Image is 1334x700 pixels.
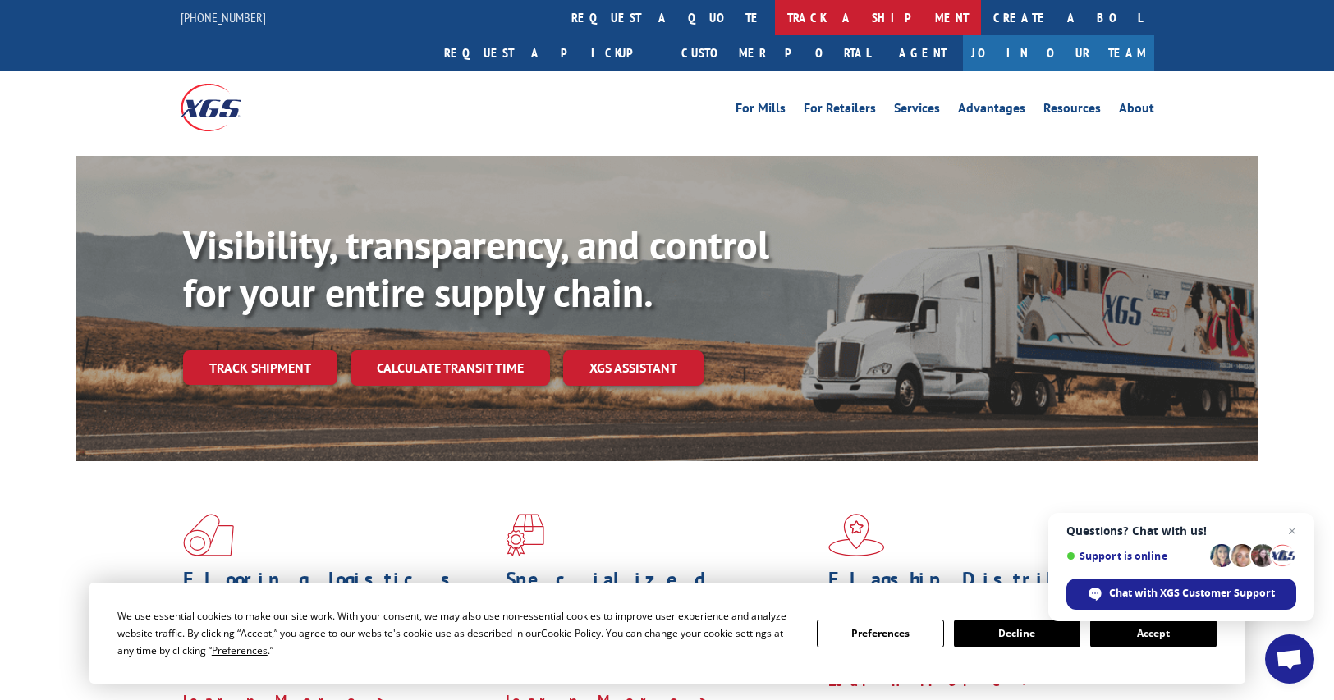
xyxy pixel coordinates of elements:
[736,102,786,120] a: For Mills
[828,671,1033,690] a: Learn More >
[1109,586,1275,601] span: Chat with XGS Customer Support
[963,35,1154,71] a: Join Our Team
[1066,524,1296,538] span: Questions? Chat with us!
[1119,102,1154,120] a: About
[183,350,337,385] a: Track shipment
[1265,634,1314,684] a: Open chat
[804,102,876,120] a: For Retailers
[1066,550,1204,562] span: Support is online
[958,102,1025,120] a: Advantages
[183,219,769,318] b: Visibility, transparency, and control for your entire supply chain.
[828,570,1139,617] h1: Flagship Distribution Model
[432,35,669,71] a: Request a pickup
[828,514,885,556] img: xgs-icon-flagship-distribution-model-red
[506,514,544,556] img: xgs-icon-focused-on-flooring-red
[954,620,1080,647] button: Decline
[506,570,816,617] h1: Specialized Freight Experts
[882,35,963,71] a: Agent
[563,350,704,386] a: XGS ASSISTANT
[1043,102,1101,120] a: Resources
[183,514,234,556] img: xgs-icon-total-supply-chain-intelligence-red
[894,102,940,120] a: Services
[541,626,601,640] span: Cookie Policy
[817,620,943,647] button: Preferences
[117,607,797,659] div: We use essential cookies to make our site work. With your consent, we may also use non-essential ...
[212,643,268,657] span: Preferences
[89,583,1245,684] div: Cookie Consent Prompt
[1090,620,1217,647] button: Accept
[183,570,493,617] h1: Flooring Logistics Solutions
[669,35,882,71] a: Customer Portal
[181,9,266,25] a: [PHONE_NUMBER]
[351,350,550,386] a: Calculate transit time
[1066,579,1296,610] span: Chat with XGS Customer Support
